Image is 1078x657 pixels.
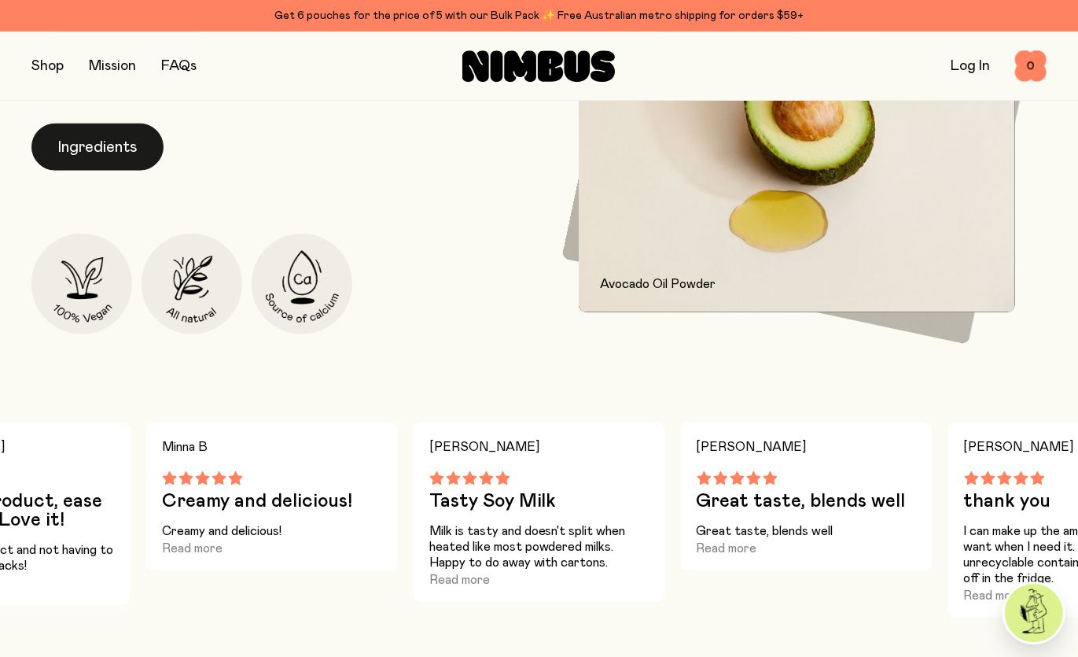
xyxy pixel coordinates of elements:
[162,435,382,459] h4: Minna B
[697,539,757,558] button: Read more
[964,586,1025,605] button: Read more
[89,59,136,73] a: Mission
[951,59,990,73] a: Log In
[697,435,917,459] h4: [PERSON_NAME]
[697,492,917,511] h3: Great taste, blends well
[697,523,917,539] p: Great taste, blends well
[429,435,649,459] h4: [PERSON_NAME]
[1005,584,1063,642] img: agent
[429,492,649,511] h3: Tasty Soy Milk
[31,124,164,171] button: Ingredients
[31,6,1047,25] div: Get 6 pouches for the price of 5 with our Bulk Pack ✨ Free Australian metro shipping for orders $59+
[429,523,649,570] p: Milk is tasty and doesn't split when heated like most powdered milks. Happy to do away with cartons.
[162,539,223,558] button: Read more
[601,275,994,293] p: Avocado Oil Powder
[161,59,197,73] a: FAQs
[1015,50,1047,82] button: 0
[162,492,382,511] h3: Creamy and delicious!
[162,523,382,539] p: Creamy and delicious!
[429,570,490,589] button: Read more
